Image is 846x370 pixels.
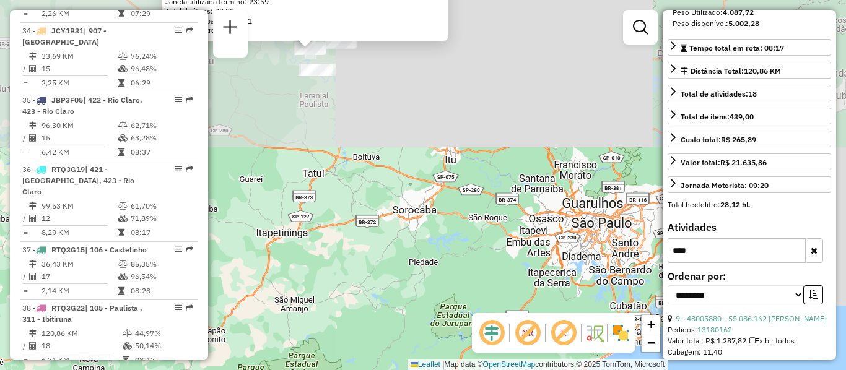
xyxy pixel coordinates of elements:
[673,7,826,18] div: Peso Utilizado:
[668,131,831,147] a: Custo total:R$ 265,89
[118,79,124,87] i: Tempo total em rota
[668,324,831,335] div: Pedidos:
[642,315,660,333] a: Zoom in
[175,27,182,34] em: Opções
[689,43,784,53] span: Tempo total em rota: 08:17
[681,180,769,191] div: Jornada Motorista: 09:20
[668,39,831,56] a: Tempo total em rota: 08:17
[41,340,122,352] td: 18
[118,215,128,222] i: % de utilização da cubagem
[41,270,118,283] td: 17
[130,200,193,212] td: 61,70%
[22,95,142,116] span: 35 -
[668,176,831,193] a: Jornada Motorista: 09:20
[175,304,182,311] em: Opções
[118,260,128,268] i: % de utilização do peso
[41,62,118,75] td: 15
[51,26,84,35] span: JCY1B31
[647,335,655,350] span: −
[29,342,37,350] i: Total de Atividades
[130,119,193,132] td: 62,71%
[29,260,37,268] i: Distância Total
[549,318,578,348] span: Exibir rótulo
[628,15,653,40] a: Exibir filtros
[744,66,781,75] span: 120,86 KM
[721,135,756,144] strong: R$ 265,89
[728,19,759,28] strong: 5.002,28
[123,330,132,337] i: % de utilização do peso
[41,77,118,89] td: 2,25 KM
[720,158,767,167] strong: R$ 21.635,86
[477,318,507,348] span: Ocultar deslocamento
[22,77,28,89] td: =
[442,360,444,369] span: |
[186,165,193,173] em: Rota exportada
[411,360,440,369] a: Leaflet
[22,212,28,225] td: /
[668,269,831,283] label: Ordenar por:
[668,108,831,124] a: Total de itens:439,00
[720,200,750,209] strong: 28,12 hL
[130,258,193,270] td: 85,35%
[134,327,193,340] td: 44,97%
[175,165,182,173] em: Opções
[41,327,122,340] td: 120,86 KM
[118,10,124,17] i: Tempo total em rota
[41,212,118,225] td: 12
[681,157,767,168] div: Valor total:
[22,26,107,46] span: | 907 - [GEOGRAPHIC_DATA]
[118,273,128,280] i: % de utilização da cubagem
[22,26,107,46] span: 34 -
[165,16,445,26] div: Quantidade pallets: 0,271
[51,303,85,312] span: RTQ3G22
[29,330,37,337] i: Distância Total
[41,7,118,20] td: 2,26 KM
[130,212,193,225] td: 71,89%
[681,111,754,123] div: Total de itens:
[22,165,134,196] span: | 421 - [GEOGRAPHIC_DATA], 423 - Rio Claro
[22,226,28,239] td: =
[22,7,28,20] td: =
[668,153,831,170] a: Valor total:R$ 21.635,86
[118,134,128,142] i: % de utilização da cubagem
[130,270,193,283] td: 96,54%
[29,273,37,280] i: Total de Atividades
[130,285,193,297] td: 08:28
[41,226,118,239] td: 8,29 KM
[668,85,831,101] a: Total de atividades:18
[22,62,28,75] td: /
[29,215,37,222] i: Total de Atividades
[681,89,757,98] span: Total de atividades:
[165,25,445,35] div: Total hectolitro: 1,932
[41,258,118,270] td: 36,43 KM
[130,146,193,158] td: 08:37
[41,132,118,144] td: 15
[175,96,182,103] em: Opções
[22,245,147,254] span: 37 -
[668,199,831,210] div: Total hectolitro:
[22,303,142,324] span: 38 -
[130,77,193,89] td: 06:29
[134,354,193,366] td: 08:17
[730,112,754,121] strong: 439,00
[118,229,124,236] i: Tempo total em rota
[22,165,134,196] span: 36 -
[186,27,193,34] em: Rota exportada
[29,122,37,129] i: Distância Total
[41,285,118,297] td: 2,14 KM
[668,222,831,233] h4: Atividades
[22,285,28,297] td: =
[723,7,754,17] strong: 4.087,72
[408,359,668,370] div: Map data © contributors,© 2025 TomTom, Microsoft
[668,335,831,346] div: Valor total: R$ 1.287,82
[123,356,129,364] i: Tempo total em rota
[118,202,128,210] i: % de utilização do peso
[41,354,122,366] td: 6,71 KM
[642,333,660,352] a: Zoom out
[748,89,757,98] strong: 18
[611,323,630,343] img: Exibir/Ocultar setores
[668,62,831,79] a: Distância Total:120,86 KM
[186,246,193,253] em: Rota exportada
[218,15,243,43] a: Nova sessão e pesquisa
[513,318,543,348] span: Exibir NR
